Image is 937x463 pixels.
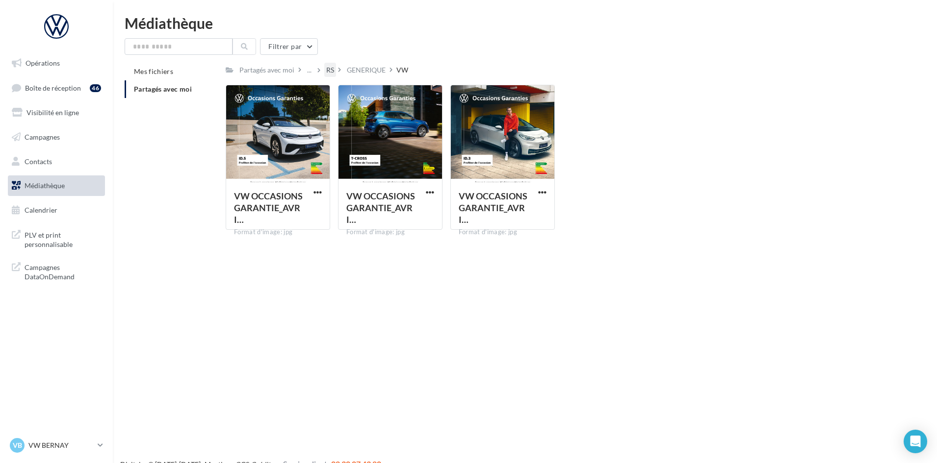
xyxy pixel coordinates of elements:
a: Médiathèque [6,175,107,196]
a: Campagnes [6,127,107,147]
a: VB VW BERNAY [8,436,105,455]
span: VB [13,440,22,450]
a: Contacts [6,151,107,172]
div: RS [326,65,334,75]
div: Partagés avec moi [239,65,294,75]
div: Format d'image: jpg [346,228,434,237]
div: ... [305,63,313,77]
div: Format d'image: jpg [459,228,547,237]
span: Contacts [25,157,52,165]
span: Visibilité en ligne [26,108,79,117]
span: Mes fichiers [134,67,173,75]
button: Filtrer par [260,38,318,55]
div: 46 [90,84,101,92]
div: Format d'image: jpg [234,228,322,237]
span: Campagnes DataOnDemand [25,261,101,282]
a: Visibilité en ligne [6,102,107,123]
a: Opérations [6,53,107,73]
span: Calendrier [25,206,57,214]
div: Open Intercom Messenger [904,430,927,453]
div: VW [396,65,408,75]
span: Boîte de réception [25,83,81,92]
div: Médiathèque [125,16,925,30]
span: Médiathèque [25,181,65,190]
span: Partagés avec moi [134,85,192,93]
span: Campagnes [25,133,60,141]
span: VW OCCASIONS GARANTIE_AVRIL24_RS_ID.5 [234,191,303,225]
a: Boîte de réception46 [6,77,107,98]
a: Calendrier [6,200,107,220]
a: Campagnes DataOnDemand [6,257,107,286]
span: VW OCCASIONS GARANTIE_AVRIL24_RS_T-CROSS [346,191,415,225]
div: GENERIQUE [347,65,386,75]
span: PLV et print personnalisable [25,228,101,249]
span: VW OCCASIONS GARANTIE_AVRIL24_RS_ID.3 [459,191,527,225]
p: VW BERNAY [28,440,94,450]
a: PLV et print personnalisable [6,224,107,253]
span: Opérations [26,59,60,67]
